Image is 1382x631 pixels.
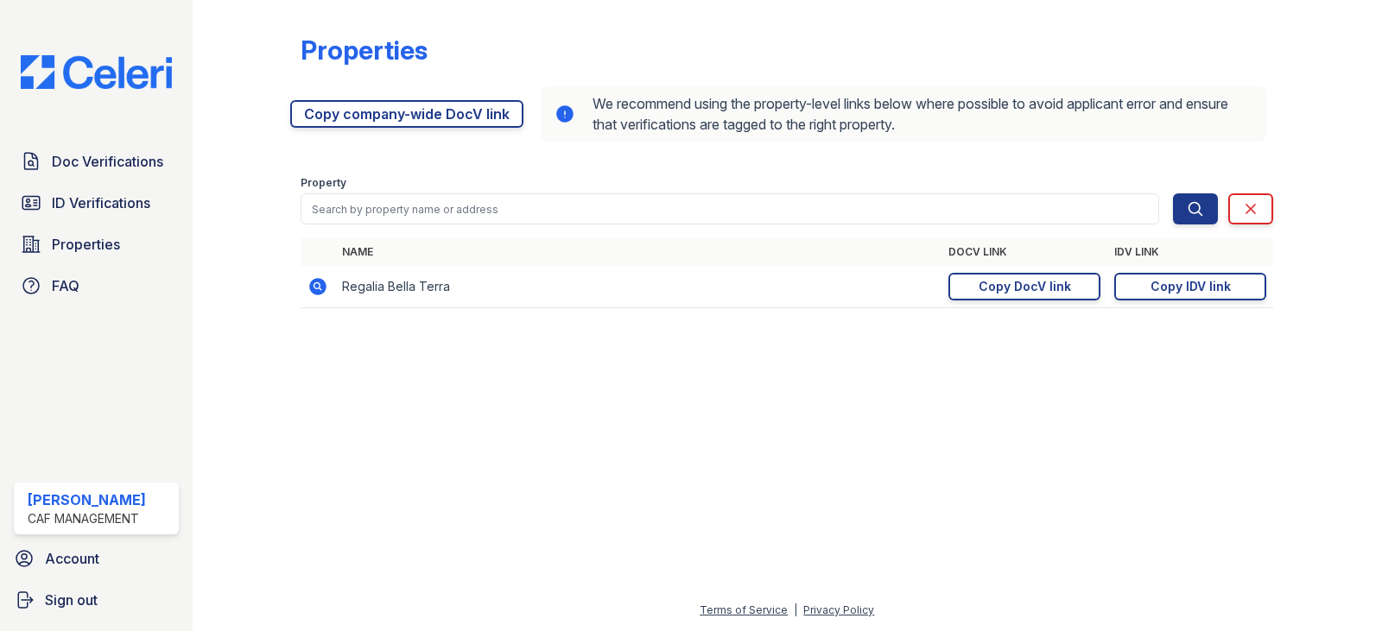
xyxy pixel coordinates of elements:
a: Copy IDV link [1114,273,1266,300]
div: We recommend using the property-level links below where possible to avoid applicant error and ens... [541,86,1266,142]
span: Properties [52,234,120,255]
span: Account [45,548,99,569]
div: | [794,603,797,616]
label: Property [301,176,346,190]
span: FAQ [52,275,79,296]
img: CE_Logo_Blue-a8612792a0a2168367f1c8372b55b34899dd931a85d93a1a3d3e32e68fde9ad4.png [7,55,186,89]
a: FAQ [14,268,179,303]
input: Search by property name or address [301,193,1159,224]
th: IDV Link [1107,238,1273,266]
a: Copy company-wide DocV link [290,100,523,128]
th: DocV Link [941,238,1107,266]
a: Sign out [7,583,186,617]
span: Sign out [45,590,98,610]
a: ID Verifications [14,186,179,220]
span: Doc Verifications [52,151,163,172]
td: Regalia Bella Terra [335,266,941,308]
a: Account [7,541,186,576]
span: ID Verifications [52,192,150,213]
a: Copy DocV link [948,273,1100,300]
a: Privacy Policy [803,603,874,616]
div: [PERSON_NAME] [28,489,146,510]
th: Name [335,238,941,266]
a: Terms of Service [700,603,788,616]
div: Copy DocV link [979,278,1071,295]
a: Properties [14,227,179,262]
a: Doc Verifications [14,144,179,179]
div: CAF Management [28,510,146,527]
div: Copy IDV link [1151,278,1231,295]
div: Properties [301,35,428,66]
